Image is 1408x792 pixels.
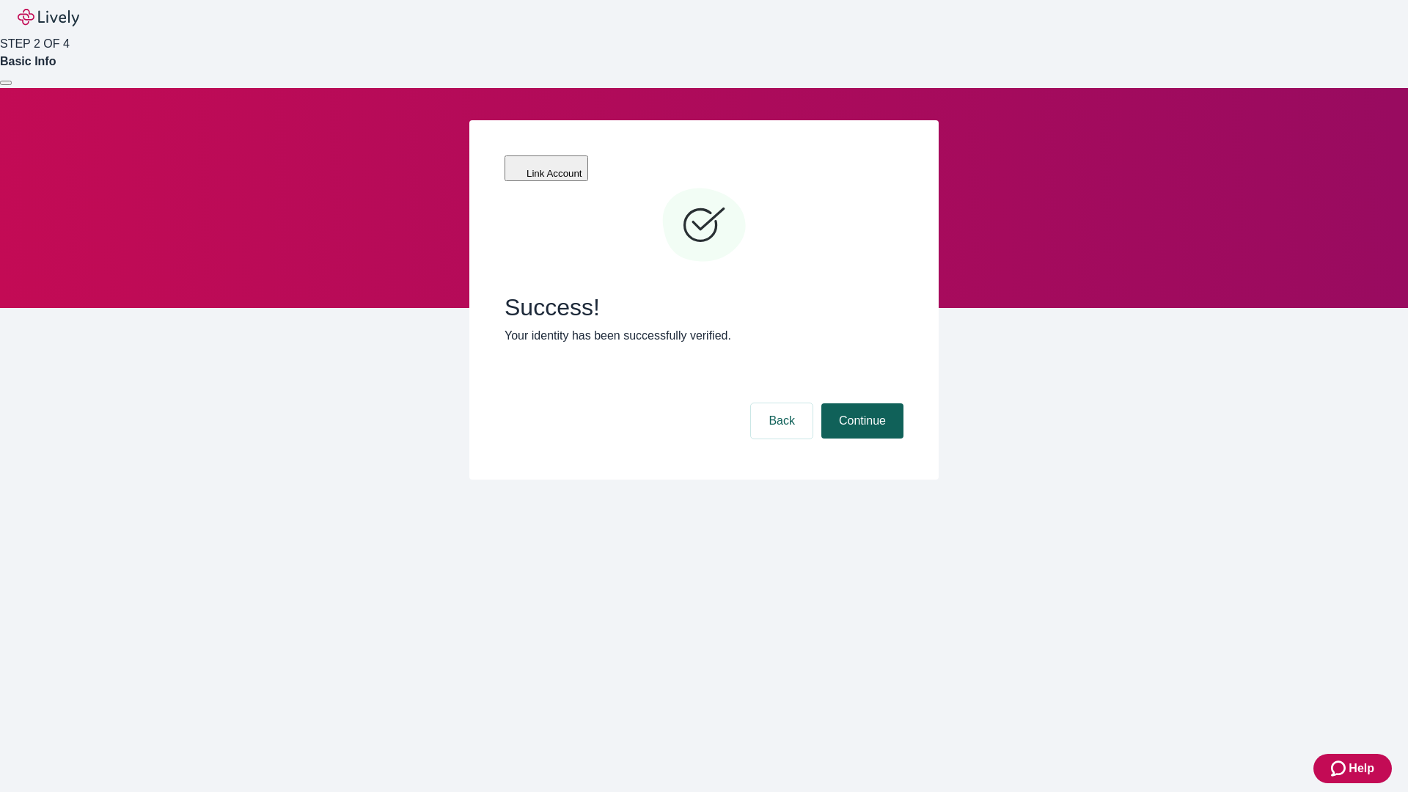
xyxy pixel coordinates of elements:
p: Your identity has been successfully verified. [505,327,903,345]
svg: Zendesk support icon [1331,760,1349,777]
button: Back [751,403,813,439]
img: Lively [18,9,79,26]
svg: Checkmark icon [660,182,748,270]
span: Success! [505,293,903,321]
span: Help [1349,760,1374,777]
button: Zendesk support iconHelp [1313,754,1392,783]
button: Link Account [505,155,588,181]
button: Continue [821,403,903,439]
